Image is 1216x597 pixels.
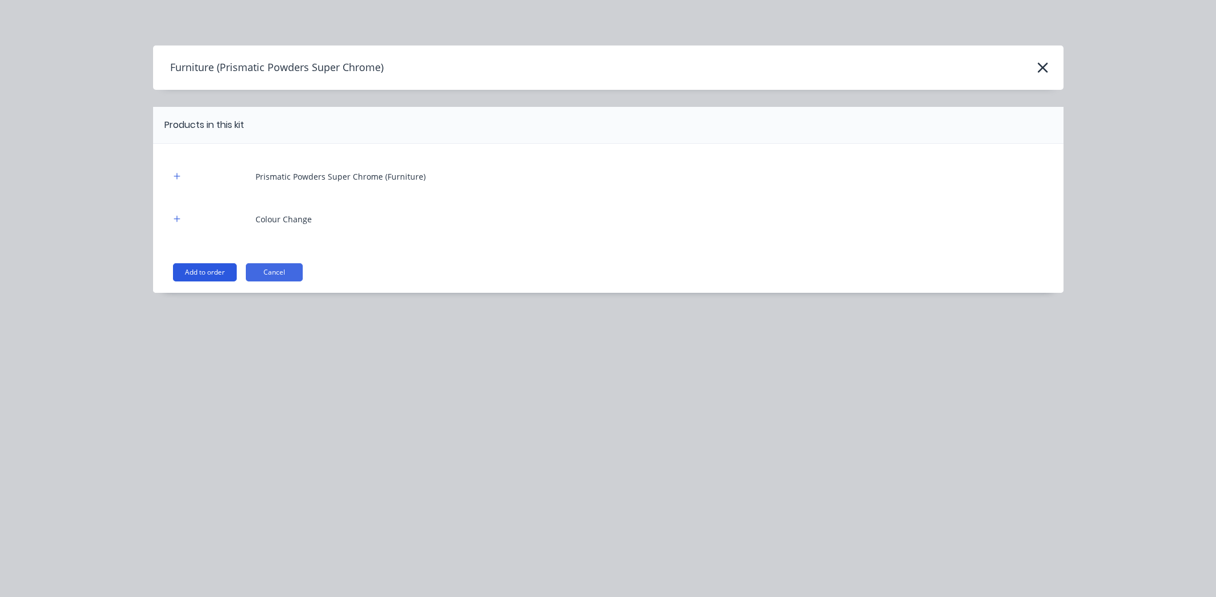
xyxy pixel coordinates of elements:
[164,118,244,132] div: Products in this kit
[173,263,237,281] button: Add to order
[153,57,384,78] h4: Furniture (Prismatic Powders Super Chrome)
[255,213,312,225] div: Colour Change
[255,171,426,183] div: Prismatic Powders Super Chrome (Furniture)
[246,263,303,281] button: Cancel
